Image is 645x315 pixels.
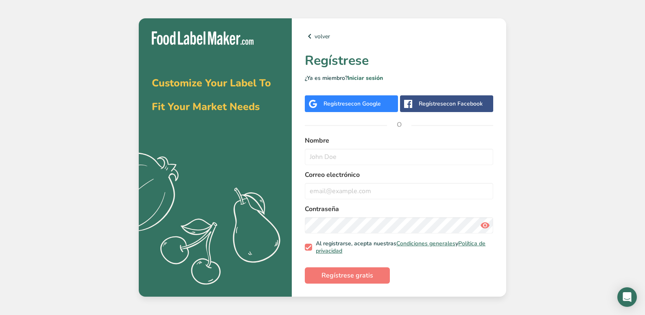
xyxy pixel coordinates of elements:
span: Customize Your Label To Fit Your Market Needs [152,76,271,114]
label: Correo electrónico [305,170,493,180]
a: Política de privacidad [316,240,485,255]
div: Open Intercom Messenger [617,287,637,307]
img: Food Label Maker [152,31,254,45]
span: con Google [351,100,381,108]
span: Regístrese gratis [321,271,373,280]
a: volver [305,31,493,41]
input: email@example.com [305,183,493,199]
a: Condiciones generales [396,240,455,247]
div: Regístrese [419,99,483,108]
p: ¿Ya es miembro? [305,74,493,82]
h1: Regístrese [305,51,493,70]
span: O [387,112,411,137]
span: con Facebook [446,100,483,108]
button: Regístrese gratis [305,267,390,284]
input: John Doe [305,149,493,165]
label: Contraseña [305,204,493,214]
a: Iniciar sesión [348,74,383,82]
label: Nombre [305,136,493,145]
span: Al registrarse, acepta nuestras y [312,240,490,254]
div: Regístrese [324,99,381,108]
